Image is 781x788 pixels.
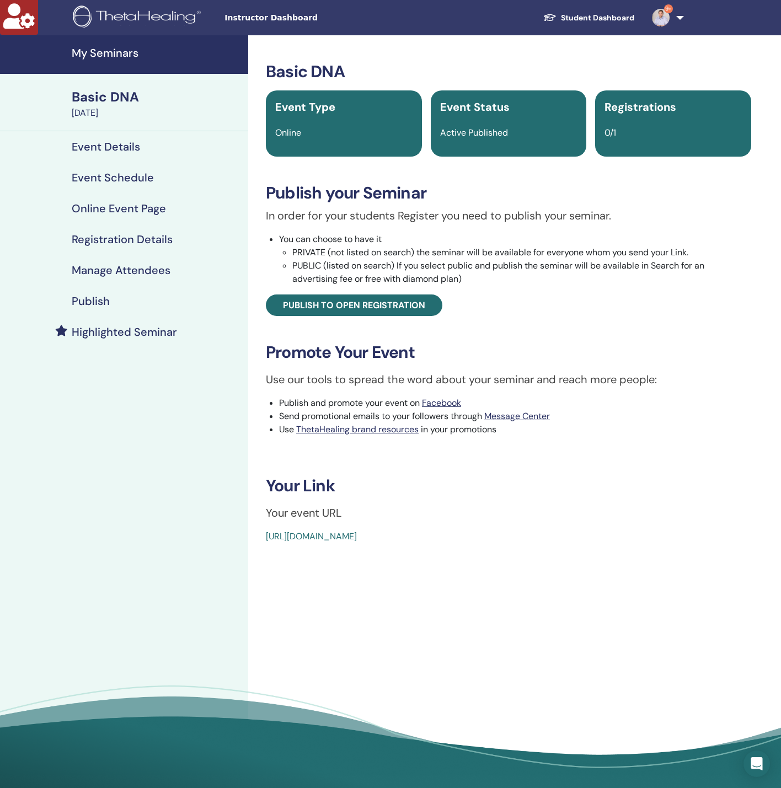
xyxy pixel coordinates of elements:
p: Your event URL [266,505,751,521]
div: Basic DNA [72,88,242,106]
h4: Registration Details [72,233,173,246]
a: ThetaHealing brand resources [296,424,419,435]
h4: Highlighted Seminar [72,325,177,339]
span: Event Type [275,100,335,114]
span: 9+ [664,4,673,13]
a: Basic DNA[DATE] [65,88,248,120]
h4: Event Details [72,140,140,153]
h4: Manage Attendees [72,264,170,277]
span: Publish to open registration [283,299,425,311]
h3: Your Link [266,476,751,496]
h4: Event Schedule [72,171,154,184]
span: Online [275,127,301,138]
li: PUBLIC (listed on search) If you select public and publish the seminar will be available in Searc... [292,259,751,286]
h4: Online Event Page [72,202,166,215]
img: default.jpg [652,9,670,26]
li: You can choose to have it [279,233,751,286]
div: Open Intercom Messenger [743,751,770,777]
li: PRIVATE (not listed on search) the seminar will be available for everyone whom you send your Link. [292,246,751,259]
span: 0/1 [605,127,616,138]
span: Event Status [440,100,510,114]
li: Publish and promote your event on [279,396,751,410]
span: Active Published [440,127,508,138]
h3: Promote Your Event [266,342,751,362]
h4: My Seminars [72,46,242,60]
a: Student Dashboard [534,8,643,28]
a: Publish to open registration [266,294,442,316]
p: Use our tools to spread the word about your seminar and reach more people: [266,371,751,388]
div: [DATE] [72,106,242,120]
li: Send promotional emails to your followers through [279,410,751,423]
a: Message Center [484,410,550,422]
a: Facebook [422,397,461,409]
li: Use in your promotions [279,423,751,436]
h3: Basic DNA [266,62,751,82]
img: logo.png [73,6,205,30]
span: Instructor Dashboard [224,12,390,24]
h4: Publish [72,294,110,308]
a: [URL][DOMAIN_NAME] [266,530,357,542]
h3: Publish your Seminar [266,183,751,203]
p: In order for your students Register you need to publish your seminar. [266,207,751,224]
img: graduation-cap-white.svg [543,13,557,22]
span: Registrations [605,100,676,114]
